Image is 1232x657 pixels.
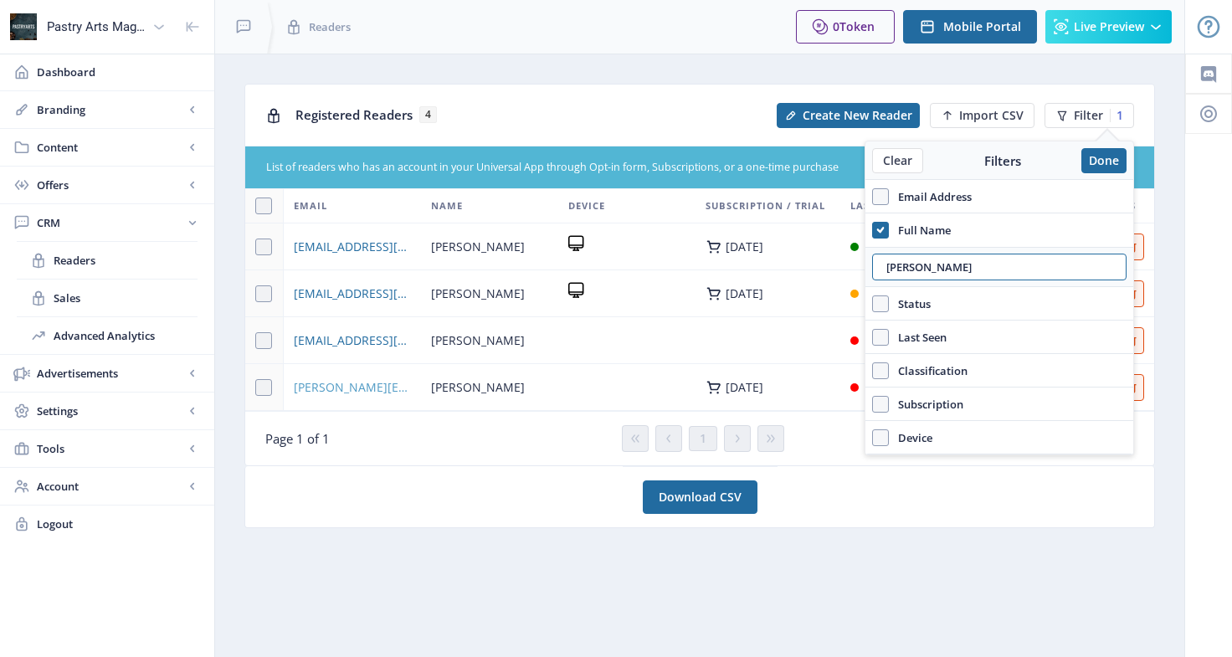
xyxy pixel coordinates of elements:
[777,103,920,128] button: Create New Reader
[726,381,763,394] div: [DATE]
[920,103,1034,128] a: New page
[864,284,901,304] div: [DATE]
[294,196,327,216] span: Email
[295,106,413,123] span: Registered Readers
[266,160,1034,176] div: List of readers who has an account in your Universal App through Opt-in form, Subscriptions, or a...
[419,106,437,123] span: 4
[54,327,198,344] span: Advanced Analytics
[431,196,463,216] span: Name
[568,196,605,216] span: Device
[294,237,411,257] a: [EMAIL_ADDRESS][DOMAIN_NAME]
[244,84,1155,466] app-collection-view: Registered Readers
[37,64,201,80] span: Dashboard
[959,109,1024,122] span: Import CSV
[431,377,525,398] span: [PERSON_NAME]
[1045,103,1134,128] button: Filter1
[37,478,184,495] span: Account
[889,327,947,347] span: Last Seen
[37,214,184,231] span: CRM
[47,8,146,45] div: Pastry Arts Magazine
[1074,20,1144,33] span: Live Preview
[37,365,184,382] span: Advertisements
[889,187,972,207] span: Email Address
[726,240,763,254] div: [DATE]
[689,426,717,451] button: 1
[726,287,763,300] div: [DATE]
[700,432,706,445] span: 1
[10,13,37,40] img: properties.app_icon.png
[1110,109,1123,122] div: 1
[54,290,198,306] span: Sales
[37,516,201,532] span: Logout
[943,20,1021,33] span: Mobile Portal
[431,331,525,351] span: [PERSON_NAME]
[923,152,1081,169] div: Filters
[643,480,757,514] a: Download CSV
[850,196,905,216] span: Last Seen
[431,237,525,257] span: [PERSON_NAME]
[37,440,184,457] span: Tools
[889,294,931,314] span: Status
[294,331,411,351] a: [EMAIL_ADDRESS][PERSON_NAME][DOMAIN_NAME]
[767,103,920,128] a: New page
[796,10,895,44] button: 0Token
[864,331,896,351] div: never
[37,101,184,118] span: Branding
[294,377,411,398] a: [PERSON_NAME][EMAIL_ADDRESS][PERSON_NAME][DOMAIN_NAME]
[930,103,1034,128] button: Import CSV
[1045,10,1172,44] button: Live Preview
[889,361,968,381] span: Classification
[265,430,330,447] span: Page 1 of 1
[431,284,525,304] span: [PERSON_NAME]
[839,18,875,34] span: Token
[889,394,963,414] span: Subscription
[17,280,198,316] a: Sales
[294,284,411,304] a: [EMAIL_ADDRESS][DOMAIN_NAME]
[37,403,184,419] span: Settings
[889,428,932,448] span: Device
[37,139,184,156] span: Content
[17,242,198,279] a: Readers
[54,252,198,269] span: Readers
[889,220,951,240] span: Full Name
[803,109,912,122] span: Create New Reader
[1081,148,1127,173] button: Done
[706,196,825,216] span: Subscription / Trial
[864,377,896,398] div: never
[903,10,1037,44] button: Mobile Portal
[17,317,198,354] a: Advanced Analytics
[872,148,923,173] button: Clear
[37,177,184,193] span: Offers
[864,237,901,257] div: [DATE]
[309,18,351,35] span: Readers
[1074,109,1103,122] span: Filter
